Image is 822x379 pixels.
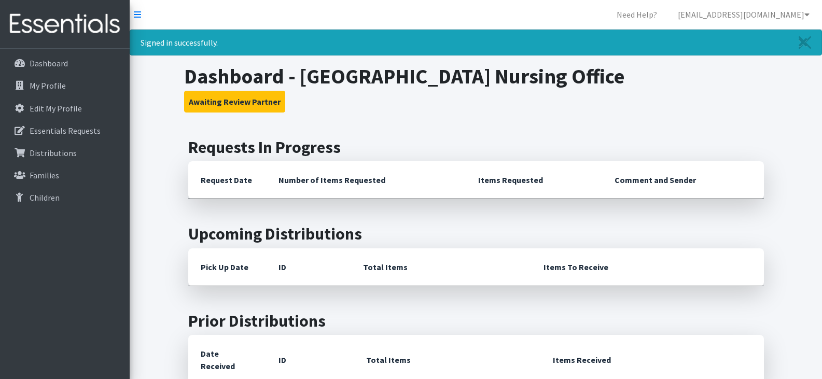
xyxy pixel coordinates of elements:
a: Need Help? [608,4,665,25]
p: Children [30,192,60,203]
th: ID [266,248,351,286]
h2: Prior Distributions [188,311,764,331]
h1: Dashboard - [GEOGRAPHIC_DATA] Nursing Office [184,64,768,89]
img: HumanEssentials [4,7,126,41]
a: Children [4,187,126,208]
p: Edit My Profile [30,103,82,114]
th: Request Date [188,161,266,199]
p: Essentials Requests [30,125,101,136]
p: My Profile [30,80,66,91]
a: Dashboard [4,53,126,74]
th: Items Requested [466,161,602,199]
h2: Upcoming Distributions [188,224,764,244]
th: Items To Receive [531,248,764,286]
a: My Profile [4,75,126,96]
a: Edit My Profile [4,98,126,119]
a: Distributions [4,143,126,163]
th: Number of Items Requested [266,161,466,199]
p: Families [30,170,59,180]
p: Distributions [30,148,77,158]
button: Awaiting Review Partner [184,91,285,113]
th: Pick Up Date [188,248,266,286]
a: Essentials Requests [4,120,126,141]
a: Close [788,30,821,55]
th: Total Items [351,248,531,286]
div: Signed in successfully. [130,30,822,55]
h2: Requests In Progress [188,137,764,157]
th: Comment and Sender [602,161,763,199]
p: Dashboard [30,58,68,68]
a: [EMAIL_ADDRESS][DOMAIN_NAME] [670,4,818,25]
a: Families [4,165,126,186]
